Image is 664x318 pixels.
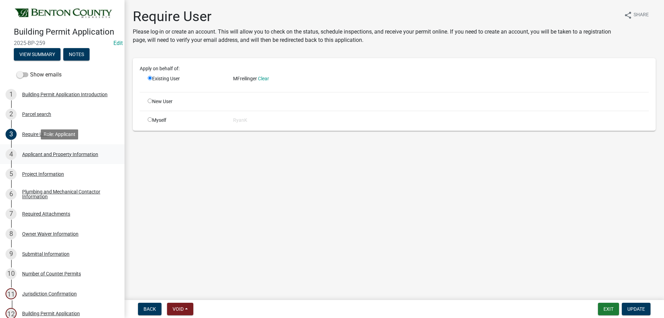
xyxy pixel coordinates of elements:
[6,208,17,219] div: 7
[113,40,123,46] wm-modal-confirm: Edit Application Number
[14,40,111,46] span: 2025-BP-259
[173,306,184,312] span: Void
[142,117,228,124] div: Myself
[618,8,654,22] button: shareShare
[6,248,17,260] div: 9
[138,303,162,315] button: Back
[6,288,17,299] div: 11
[22,152,98,157] div: Applicant and Property Information
[135,65,654,72] div: Apply on behalf of:
[634,11,649,19] span: Share
[6,149,17,160] div: 4
[17,71,62,79] label: Show emails
[6,189,17,200] div: 6
[627,306,645,312] span: Update
[22,189,113,199] div: Plumbing and Mechanical Contactor Information
[22,231,79,236] div: Owner Waiver Information
[133,8,618,25] h1: Require User
[22,211,70,216] div: Required Attachments
[258,76,269,81] a: Clear
[14,48,61,61] button: View Summary
[133,28,618,44] p: Please log-in or create an account. This will allow you to check on the status, schedule inspecti...
[22,252,70,256] div: Submittal Information
[22,291,77,296] div: Jurisdiction Confirmation
[113,40,123,46] a: Edit
[598,303,619,315] button: Exit
[167,303,193,315] button: Void
[14,7,113,20] img: Benton County, Minnesota
[6,228,17,239] div: 8
[624,11,632,19] i: share
[63,48,90,61] button: Notes
[6,129,17,140] div: 3
[6,169,17,180] div: 5
[22,172,64,176] div: Project Information
[41,129,78,139] div: Role: Applicant
[22,271,81,276] div: Number of Counter Permits
[142,98,228,105] div: New User
[22,132,49,137] div: Require User
[142,75,228,87] div: Existing User
[14,52,61,57] wm-modal-confirm: Summary
[6,109,17,120] div: 2
[622,303,651,315] button: Update
[233,76,257,81] span: MFreilinger
[144,306,156,312] span: Back
[22,311,80,316] div: Building Permit Application
[14,27,119,37] h4: Building Permit Application
[22,92,108,97] div: Building Permit Application Introduction
[6,89,17,100] div: 1
[63,52,90,57] wm-modal-confirm: Notes
[6,268,17,279] div: 10
[22,112,51,117] div: Parcel search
